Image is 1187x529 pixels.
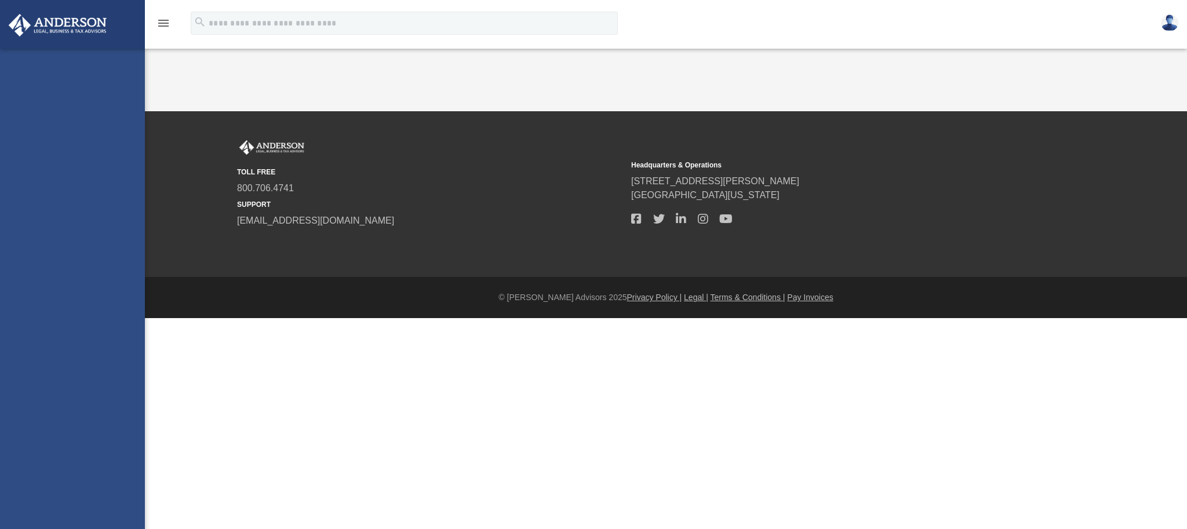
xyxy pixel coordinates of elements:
img: Anderson Advisors Platinum Portal [5,14,110,37]
a: Legal | [684,293,708,302]
a: [EMAIL_ADDRESS][DOMAIN_NAME] [237,216,394,225]
small: SUPPORT [237,199,623,210]
a: Pay Invoices [787,293,833,302]
a: menu [156,22,170,30]
a: 800.706.4741 [237,183,294,193]
img: User Pic [1161,14,1178,31]
a: Privacy Policy | [627,293,682,302]
small: Headquarters & Operations [631,160,1017,170]
a: Terms & Conditions | [711,293,785,302]
i: search [194,16,206,28]
a: [STREET_ADDRESS][PERSON_NAME] [631,176,799,186]
small: TOLL FREE [237,167,623,177]
a: [GEOGRAPHIC_DATA][US_STATE] [631,190,780,200]
i: menu [156,16,170,30]
div: © [PERSON_NAME] Advisors 2025 [145,291,1187,304]
img: Anderson Advisors Platinum Portal [237,140,307,155]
